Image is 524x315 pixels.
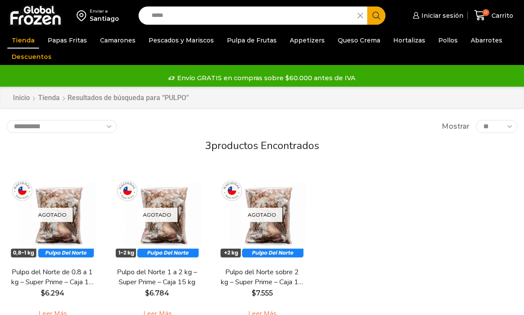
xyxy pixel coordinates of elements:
[482,9,489,16] span: 0
[389,32,430,49] a: Hortalizas
[96,32,140,49] a: Camarones
[252,289,256,297] span: $
[77,8,90,23] img: address-field-icon.svg
[41,289,65,297] bdi: 6.294
[13,93,189,103] nav: Breadcrumb
[434,32,462,49] a: Pollos
[116,267,199,287] a: Pulpo del Norte 1 a 2 kg – Super Prime – Caja 15 kg
[7,49,56,65] a: Descuentos
[211,139,319,153] span: productos encontrados
[466,32,507,49] a: Abarrotes
[68,94,189,102] h1: Resultados de búsqueda para “PULPO”
[6,120,117,133] select: Pedido de la tienda
[7,32,39,49] a: Tienda
[333,32,385,49] a: Queso Crema
[223,32,281,49] a: Pulpa de Frutas
[11,267,94,287] a: Pulpo del Norte de 0,8 a 1 kg – Super Prime – Caja 15 kg
[32,208,73,222] p: Agotado
[419,11,463,20] span: Iniciar sesión
[43,32,91,49] a: Papas Fritas
[242,208,282,222] p: Agotado
[137,208,178,222] p: Agotado
[411,7,463,24] a: Iniciar sesión
[442,122,469,132] span: Mostrar
[472,5,515,26] a: 0 Carrito
[205,139,211,153] span: 3
[252,289,273,297] bdi: 7.555
[285,32,329,49] a: Appetizers
[144,32,218,49] a: Pescados y Mariscos
[145,289,149,297] span: $
[489,11,513,20] span: Carrito
[145,289,169,297] bdi: 6.784
[38,93,60,103] a: Tienda
[41,289,45,297] span: $
[90,14,119,23] div: Santiago
[13,93,30,103] a: Inicio
[90,8,119,14] div: Enviar a
[221,267,304,287] a: Pulpo del Norte sobre 2 kg – Super Prime – Caja 15 kg
[367,6,385,25] button: Search button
